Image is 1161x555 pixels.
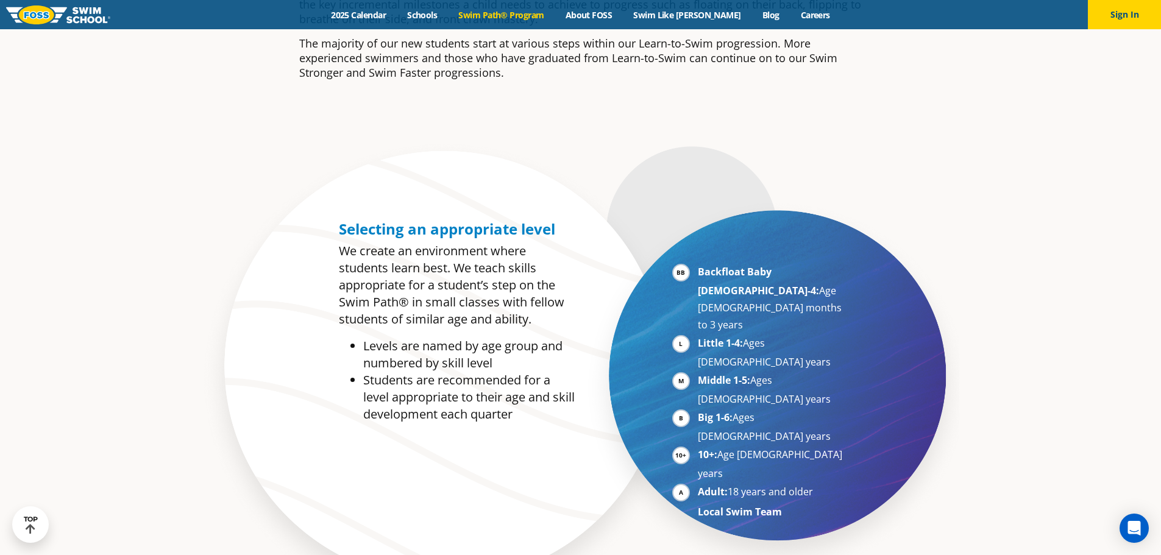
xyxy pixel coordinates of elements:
p: The majority of our new students start at various steps within our Learn-to-Swim progression. Mor... [299,36,862,80]
strong: Middle 1-5: [698,373,750,387]
a: Schools [397,9,448,21]
strong: Little 1-4: [698,336,743,350]
a: About FOSS [555,9,623,21]
li: Age [DEMOGRAPHIC_DATA] months to 3 years [698,263,847,333]
li: Age [DEMOGRAPHIC_DATA] years [698,446,847,482]
li: 18 years and older [698,483,847,502]
span: Selecting an appropriate level [339,219,555,239]
li: Ages [DEMOGRAPHIC_DATA] years [698,334,847,370]
li: Ages [DEMOGRAPHIC_DATA] years [698,409,847,445]
li: Students are recommended for a level appropriate to their age and skill development each quarter [363,372,575,423]
div: Open Intercom Messenger [1120,514,1149,543]
a: Swim Like [PERSON_NAME] [623,9,752,21]
strong: Adult: [698,485,728,498]
strong: Local Swim Team [698,505,782,518]
a: Blog [751,9,790,21]
a: Swim Path® Program [448,9,555,21]
li: Levels are named by age group and numbered by skill level [363,338,575,372]
img: FOSS Swim School Logo [6,5,110,24]
li: Ages [DEMOGRAPHIC_DATA] years [698,372,847,408]
div: TOP [24,515,38,534]
strong: Backfloat Baby [DEMOGRAPHIC_DATA]-4: [698,265,819,297]
a: 2025 Calendar [321,9,397,21]
a: Careers [790,9,840,21]
strong: Big 1-6: [698,411,733,424]
p: We create an environment where students learn best. We teach skills appropriate for a student’s s... [339,242,575,328]
strong: 10+: [698,448,717,461]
